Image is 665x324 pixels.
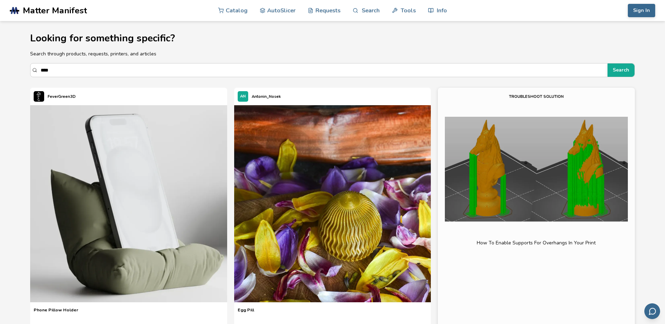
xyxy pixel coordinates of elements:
span: Matter Manifest [23,6,87,15]
p: Antonin_Nosek [252,93,281,100]
button: Search [608,63,635,77]
a: FeverGreen3D's profileFeverGreen3D [30,88,79,105]
p: how to enable supports for overhangs in your print [477,239,596,247]
h1: Looking for something specific? [30,33,635,44]
p: Search through products, requests, printers, and articles [30,50,635,58]
a: Phone Pillow Holder [34,307,78,318]
span: AN [240,94,246,99]
p: FeverGreen3D [48,93,76,100]
a: Egg Pill [238,307,254,318]
p: troubleshoot solution [509,93,564,100]
button: Send feedback via email [644,303,660,319]
img: FeverGreen3D's profile [34,91,44,102]
button: Sign In [628,4,655,17]
input: Search [41,64,604,76]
